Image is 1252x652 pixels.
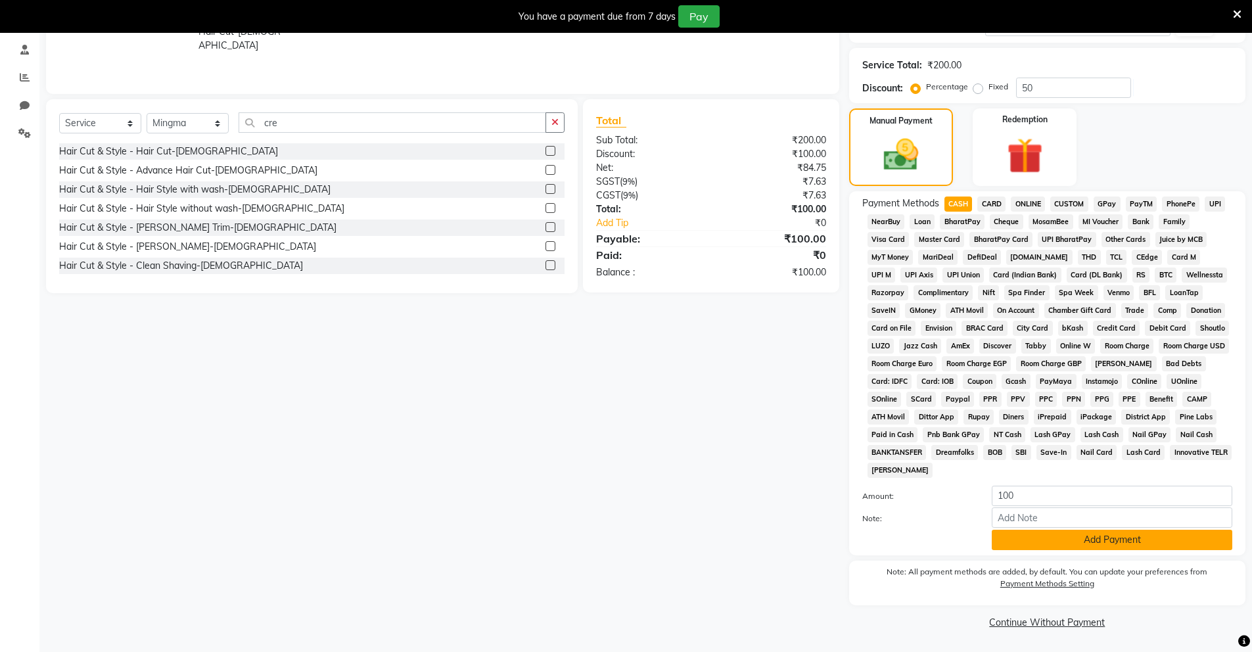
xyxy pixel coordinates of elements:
div: Service Total: [862,58,922,72]
span: BANKTANSFER [868,445,927,460]
button: Pay [678,5,720,28]
span: Spa Finder [1004,285,1050,300]
div: Hair Cut & Style - Clean Shaving-[DEMOGRAPHIC_DATA] [59,259,303,273]
div: ₹84.75 [711,161,836,175]
button: Add Payment [992,530,1232,550]
span: Spa Week [1055,285,1098,300]
span: SGST [596,175,620,187]
span: Card: IDFC [868,374,912,389]
span: Lash GPay [1031,427,1075,442]
div: ₹7.63 [711,189,836,202]
div: ₹100.00 [711,147,836,161]
span: Room Charge [1100,338,1153,354]
img: _cash.svg [873,135,929,175]
span: SOnline [868,392,902,407]
div: Hair Cut & Style - [PERSON_NAME]-[DEMOGRAPHIC_DATA] [59,240,316,254]
span: PPE [1119,392,1140,407]
input: Amount [992,486,1232,506]
span: UPI [1205,197,1225,212]
span: Shoutlo [1195,321,1229,336]
span: Room Charge USD [1159,338,1229,354]
div: Paid: [586,247,711,263]
div: ₹0 [732,216,836,230]
span: Bad Debts [1162,356,1206,371]
div: Total: [586,202,711,216]
span: iPrepaid [1034,409,1071,425]
span: RS [1132,268,1150,283]
span: Jazz Cash [899,338,941,354]
div: Discount: [586,147,711,161]
div: ₹100.00 [711,202,836,216]
span: Room Charge EGP [942,356,1011,371]
span: CASH [944,197,973,212]
span: CARD [977,197,1006,212]
span: MyT Money [868,250,914,265]
span: Card (Indian Bank) [989,268,1061,283]
label: Redemption [1002,114,1048,126]
span: Tabby [1021,338,1051,354]
div: ₹0 [711,247,836,263]
div: ₹100.00 [711,231,836,246]
label: Amount: [852,490,983,502]
span: Complimentary [914,285,973,300]
span: DefiDeal [963,250,1001,265]
span: Razorpay [868,285,909,300]
span: Card: IOB [917,374,958,389]
span: Diners [999,409,1029,425]
span: [DOMAIN_NAME] [1006,250,1073,265]
span: Visa Card [868,232,910,247]
span: PPV [1007,392,1030,407]
span: Pine Labs [1175,409,1217,425]
span: PPR [979,392,1002,407]
div: Hair Cut & Style - Hair Style with wash-[DEMOGRAPHIC_DATA] [59,183,331,197]
span: UPI Axis [900,268,937,283]
span: SCard [906,392,936,407]
span: BRAC Card [962,321,1008,336]
span: Trade [1121,303,1149,318]
div: Hair Cut & Style - Hair Cut-[DEMOGRAPHIC_DATA] [59,145,278,158]
span: Comp [1153,303,1181,318]
span: Dittor App [914,409,958,425]
span: Room Charge Euro [868,356,937,371]
span: Innovative TELR [1170,445,1232,460]
div: ₹100.00 [711,266,836,279]
span: Loan [910,214,935,229]
span: CGST [596,189,620,201]
span: COnline [1127,374,1161,389]
span: BharatPay Card [969,232,1032,247]
span: BTC [1155,268,1176,283]
span: Credit Card [1093,321,1140,336]
div: Sub Total: [586,133,711,147]
span: Juice by MCB [1155,232,1207,247]
label: Note: [852,513,983,524]
span: Benefit [1146,392,1178,407]
span: BharatPay [940,214,985,229]
label: Fixed [988,81,1008,93]
span: ONLINE [1011,197,1045,212]
span: CEdge [1132,250,1162,265]
span: Coupon [963,374,996,389]
div: Balance : [586,266,711,279]
span: Lash Cash [1080,427,1123,442]
div: You have a payment due from 7 days [519,10,676,24]
div: ( ) [586,175,711,189]
label: Payment Methods Setting [1000,578,1094,590]
span: Nail Card [1077,445,1117,460]
span: Paypal [941,392,974,407]
span: LoanTap [1165,285,1203,300]
span: Instamojo [1082,374,1123,389]
span: PhonePe [1162,197,1199,212]
span: GMoney [905,303,940,318]
div: Discount: [862,81,903,95]
span: BFL [1139,285,1160,300]
span: CUSTOM [1050,197,1088,212]
span: THD [1078,250,1101,265]
span: iPackage [1077,409,1117,425]
span: Wellnessta [1182,268,1227,283]
span: Dreamfolks [931,445,978,460]
span: [PERSON_NAME] [868,463,933,478]
span: Rupay [963,409,994,425]
span: [PERSON_NAME] [1091,356,1157,371]
span: Card (DL Bank) [1067,268,1127,283]
span: Total [596,114,626,128]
